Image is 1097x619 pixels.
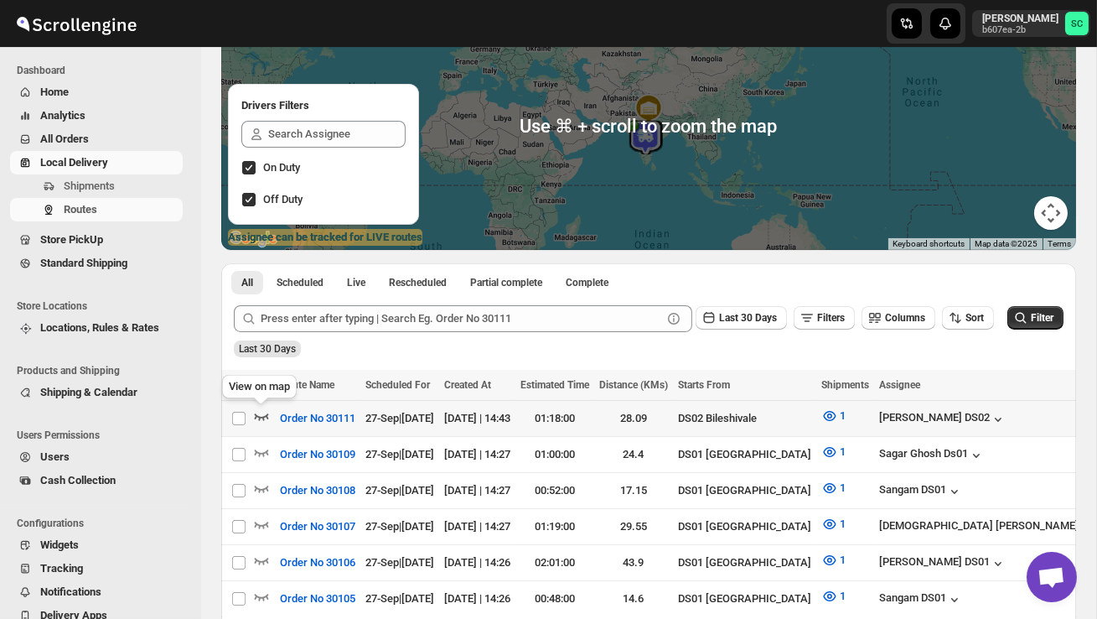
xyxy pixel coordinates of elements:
[40,257,127,269] span: Standard Shipping
[1065,12,1089,35] span: Sanjay chetri
[840,518,846,530] span: 1
[444,518,510,535] div: [DATE] | 14:27
[696,306,787,330] button: Last 30 Days
[270,585,365,612] button: Order No 30105
[678,446,811,463] div: DS01 [GEOGRAPHIC_DATA]
[280,590,355,607] span: Order No 30105
[263,161,300,174] span: On Duty
[678,590,811,607] div: DS01 [GEOGRAPHIC_DATA]
[678,554,811,571] div: DS01 [GEOGRAPHIC_DATA]
[1007,306,1063,330] button: Filter
[599,410,668,427] div: 28.09
[840,445,846,458] span: 1
[277,276,323,289] span: Scheduled
[239,343,296,355] span: Last 30 Days
[280,554,355,571] span: Order No 30106
[520,446,589,463] div: 01:00:00
[879,379,920,391] span: Assignee
[40,156,108,169] span: Local Delivery
[840,554,846,566] span: 1
[261,305,662,332] input: Press enter after typing | Search Eg. Order No 30111
[811,403,856,429] button: 1
[879,555,1006,572] div: [PERSON_NAME] DS01
[862,306,935,330] button: Columns
[10,445,183,469] button: Users
[365,448,434,460] span: 27-Sep | [DATE]
[840,590,846,602] span: 1
[840,481,846,494] span: 1
[365,379,430,391] span: Scheduled For
[1071,18,1083,29] text: SC
[365,484,434,497] span: 27-Sep | [DATE]
[280,410,355,427] span: Order No 30111
[444,410,510,427] div: [DATE] | 14:43
[972,10,1090,37] button: User menu
[40,233,103,246] span: Store PickUp
[879,447,985,464] button: Sagar Ghosh Ds01
[280,518,355,535] span: Order No 30107
[40,86,69,98] span: Home
[811,475,856,502] button: 1
[64,179,115,192] span: Shipments
[599,554,668,571] div: 43.9
[811,439,856,466] button: 1
[885,312,925,324] span: Columns
[40,562,83,575] span: Tracking
[520,482,589,499] div: 00:52:00
[10,81,183,104] button: Home
[719,312,777,324] span: Last 30 Days
[678,379,730,391] span: Starts From
[225,228,281,250] a: Open this area in Google Maps (opens a new window)
[40,450,70,463] span: Users
[982,12,1058,25] p: [PERSON_NAME]
[10,316,183,340] button: Locations, Rules & Rates
[678,410,811,427] div: DS02 Bileshivale
[270,405,365,432] button: Order No 30111
[17,429,189,442] span: Users Permissions
[811,583,856,610] button: 1
[840,409,846,422] span: 1
[599,379,668,391] span: Distance (KMs)
[10,127,183,151] button: All Orders
[228,229,422,246] label: Assignee can be tracked for LIVE routes
[270,549,365,576] button: Order No 30106
[280,482,355,499] span: Order No 30108
[365,592,434,605] span: 27-Sep | [DATE]
[17,299,189,313] span: Store Locations
[470,276,542,289] span: Partial complete
[231,271,263,294] button: All routes
[270,441,365,468] button: Order No 30109
[599,590,668,607] div: 14.6
[879,483,963,500] div: Sangam DS01
[444,590,510,607] div: [DATE] | 14:26
[17,517,189,530] span: Configurations
[942,306,994,330] button: Sort
[10,557,183,580] button: Tracking
[389,276,447,289] span: Rescheduled
[270,513,365,540] button: Order No 30107
[893,238,965,250] button: Keyboard shortcuts
[520,590,589,607] div: 00:48:00
[10,381,183,404] button: Shipping & Calendar
[821,379,869,391] span: Shipments
[1027,552,1077,602] div: Open chat
[1048,239,1071,248] a: Terms (opens in new tab)
[17,64,189,77] span: Dashboard
[10,174,183,198] button: Shipments
[965,312,984,324] span: Sort
[40,585,101,598] span: Notifications
[817,312,845,324] span: Filters
[10,533,183,557] button: Widgets
[520,410,589,427] div: 01:18:00
[678,482,811,499] div: DS01 [GEOGRAPHIC_DATA]
[40,474,116,486] span: Cash Collection
[879,591,963,608] button: Sangam DS01
[365,556,434,569] span: 27-Sep | [DATE]
[280,379,334,391] span: Route Name
[794,306,855,330] button: Filters
[10,104,183,127] button: Analytics
[365,412,434,424] span: 27-Sep | [DATE]
[365,520,434,533] span: 27-Sep | [DATE]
